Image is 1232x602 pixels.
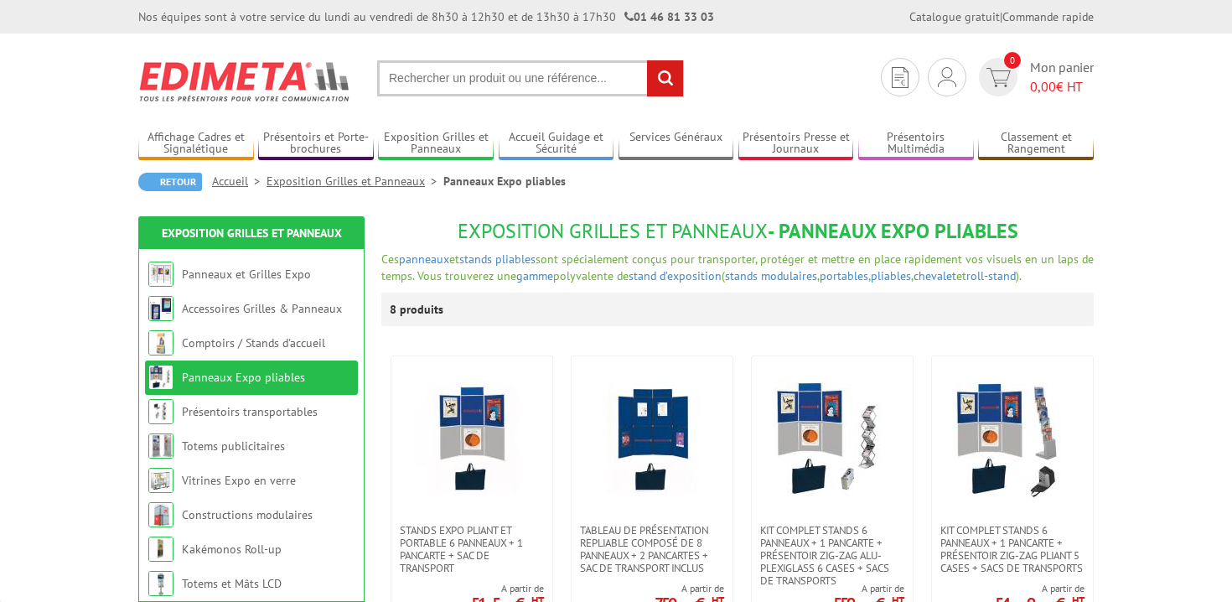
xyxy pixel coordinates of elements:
a: Comptoirs / Stands d'accueil [182,335,325,350]
img: Vitrines Expo en verre [148,468,173,493]
img: TABLEAU DE PRÉSENTATION REPLIABLE COMPOSÉ DE 8 panneaux + 2 pancartes + sac de transport inclus [593,381,711,499]
a: devis rapide 0 Mon panier 0,00€ HT [975,58,1094,96]
a: panneaux [399,252,449,267]
span: A partir de [833,582,904,595]
img: Kakémonos Roll-up [148,537,173,562]
h1: - Panneaux Expo pliables [381,221,1094,242]
span: A partir de [471,582,544,595]
a: Kit complet stands 6 panneaux + 1 pancarte + présentoir zig-zag pliant 5 cases + sacs de transports [932,524,1093,574]
img: devis rapide [892,67,908,88]
a: roll-stand [966,268,1016,283]
div: | [909,8,1094,25]
img: Totems publicitaires [148,433,173,459]
p: 8 produits [390,293,453,326]
a: Panneaux Expo pliables [182,370,305,385]
a: Classement et Rangement [978,130,1094,158]
a: stands [459,252,492,267]
a: Exposition Grilles et Panneaux [162,226,342,241]
a: Kakémonos Roll-up [182,542,282,557]
a: pliables [871,268,911,283]
span: 0 [1004,52,1021,69]
a: stand d’exposition [629,268,722,283]
img: Stands expo pliant et portable 6 panneaux + 1 pancarte + sac de transport [413,381,531,499]
a: Accueil Guidage et Sécurité [499,130,614,158]
a: Vitrines Expo en verre [182,473,296,488]
li: Panneaux Expo pliables [443,173,566,189]
a: Présentoirs et Porte-brochures [258,130,374,158]
a: Affichage Cadres et Signalétique [138,130,254,158]
a: portables [820,268,868,283]
img: Panneaux Expo pliables [148,365,173,390]
img: Kit complet stands 6 panneaux + 1 pancarte + présentoir zig-zag pliant 5 cases + sacs de transports [954,381,1071,499]
a: stands modulaires [725,268,817,283]
a: Exposition Grilles et Panneaux [378,130,494,158]
img: Totems et Mâts LCD [148,571,173,596]
img: Présentoirs transportables [148,399,173,424]
a: Présentoirs transportables [182,404,318,419]
img: Panneaux et Grilles Expo [148,262,173,287]
span: Kit complet stands 6 panneaux + 1 pancarte + présentoir zig-zag alu-plexiglass 6 cases + sacs de ... [760,524,904,587]
span: ( , , , et ). [722,268,1022,283]
a: Exposition Grilles et Panneaux [267,174,443,189]
a: Kit complet stands 6 panneaux + 1 pancarte + présentoir zig-zag alu-plexiglass 6 cases + sacs de ... [752,524,913,587]
img: devis rapide [986,68,1011,87]
input: Rechercher un produit ou une référence... [377,60,684,96]
a: Accueil [212,174,267,189]
img: devis rapide [938,67,956,87]
img: Constructions modulaires [148,502,173,527]
span: Ces et [381,252,459,267]
a: Présentoirs Presse et Journaux [738,130,854,158]
span: € HT [1030,77,1094,96]
a: Totems et Mâts LCD [182,576,282,591]
strong: 01 46 81 33 03 [624,9,714,24]
input: rechercher [647,60,683,96]
span: TABLEAU DE PRÉSENTATION REPLIABLE COMPOSÉ DE 8 panneaux + 2 pancartes + sac de transport inclus [580,524,724,574]
img: Comptoirs / Stands d'accueil [148,330,173,355]
span: Exposition Grilles et Panneaux [458,218,768,244]
span: Kit complet stands 6 panneaux + 1 pancarte + présentoir zig-zag pliant 5 cases + sacs de transports [940,524,1084,574]
a: Accessoires Grilles & Panneaux [182,301,342,316]
img: Kit complet stands 6 panneaux + 1 pancarte + présentoir zig-zag alu-plexiglass 6 cases + sacs de ... [774,381,891,499]
a: Stands expo pliant et portable 6 panneaux + 1 pancarte + sac de transport [391,524,552,574]
a: Services Généraux [619,130,734,158]
a: Présentoirs Multimédia [858,130,974,158]
a: gamme [516,268,553,283]
a: Commande rapide [1002,9,1094,24]
a: Constructions modulaires [182,507,313,522]
a: Retour [138,173,202,191]
img: Edimeta [138,50,352,112]
span: A partir de [655,582,724,595]
a: TABLEAU DE PRÉSENTATION REPLIABLE COMPOSÉ DE 8 panneaux + 2 pancartes + sac de transport inclus [572,524,732,574]
a: Catalogue gratuit [909,9,1000,24]
a: Panneaux et Grilles Expo [182,267,311,282]
span: 0,00 [1030,78,1056,95]
span: sont spécialement conçus pour transporter, protéger et mettre en place rapidement vos visuels en ... [381,252,1094,283]
span: Mon panier [1030,58,1094,96]
span: A partir de [995,582,1084,595]
div: Nos équipes sont à votre service du lundi au vendredi de 8h30 à 12h30 et de 13h30 à 17h30 [138,8,714,25]
span: Stands expo pliant et portable 6 panneaux + 1 pancarte + sac de transport [400,524,544,574]
img: Accessoires Grilles & Panneaux [148,296,173,321]
a: Totems publicitaires [182,439,285,454]
a: pliables [495,252,536,267]
a: chevalet [914,268,956,283]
